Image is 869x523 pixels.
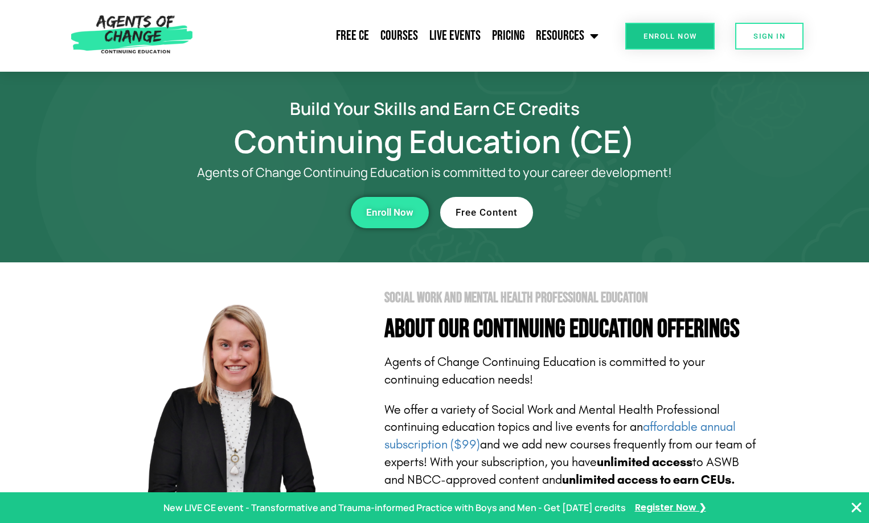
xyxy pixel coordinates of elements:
[351,197,429,228] a: Enroll Now
[562,472,735,487] b: unlimited access to earn CEUs.
[456,208,518,217] span: Free Content
[530,22,604,50] a: Resources
[384,355,705,387] span: Agents of Change Continuing Education is committed to your continuing education needs!
[850,501,863,514] button: Close Banner
[366,208,413,217] span: Enroll Now
[440,197,533,228] a: Free Content
[735,23,804,50] a: SIGN IN
[424,22,486,50] a: Live Events
[384,316,759,342] h4: About Our Continuing Education Offerings
[384,401,759,489] p: We offer a variety of Social Work and Mental Health Professional continuing education topics and ...
[375,22,424,50] a: Courses
[635,500,706,516] a: Register Now ❯
[753,32,785,40] span: SIGN IN
[384,291,759,305] h2: Social Work and Mental Health Professional Education
[110,128,759,154] h1: Continuing Education (CE)
[110,100,759,117] h2: Build Your Skills and Earn CE Credits
[643,32,696,40] span: Enroll Now
[486,22,530,50] a: Pricing
[163,500,626,516] p: New LIVE CE event - Transformative and Trauma-informed Practice with Boys and Men - Get [DATE] cr...
[155,166,714,180] p: Agents of Change Continuing Education is committed to your career development!
[625,23,715,50] a: Enroll Now
[597,455,692,470] b: unlimited access
[198,22,604,50] nav: Menu
[330,22,375,50] a: Free CE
